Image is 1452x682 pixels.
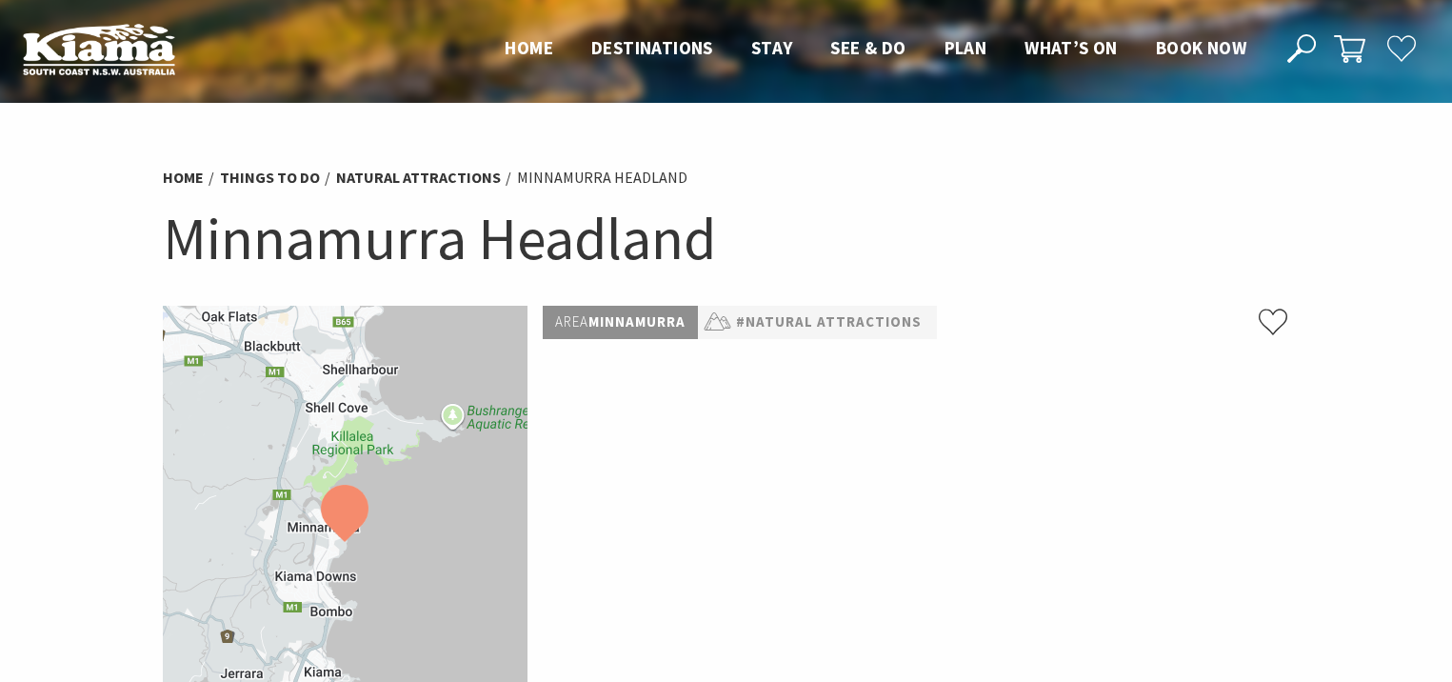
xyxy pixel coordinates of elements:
[945,36,987,59] span: Plan
[1156,36,1246,59] span: Book now
[23,23,175,75] img: Kiama Logo
[736,311,922,334] a: #Natural Attractions
[830,36,905,59] span: See & Do
[1024,36,1118,59] span: What’s On
[505,36,553,59] span: Home
[163,200,1290,277] h1: Minnamurra Headland
[486,33,1265,65] nav: Main Menu
[517,166,687,191] li: Minnamurra Headland
[220,168,320,188] a: Things To Do
[751,36,793,59] span: Stay
[591,36,713,59] span: Destinations
[555,312,588,331] span: Area
[336,168,501,188] a: Natural Attractions
[543,306,698,339] p: Minnamurra
[163,168,204,188] a: Home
